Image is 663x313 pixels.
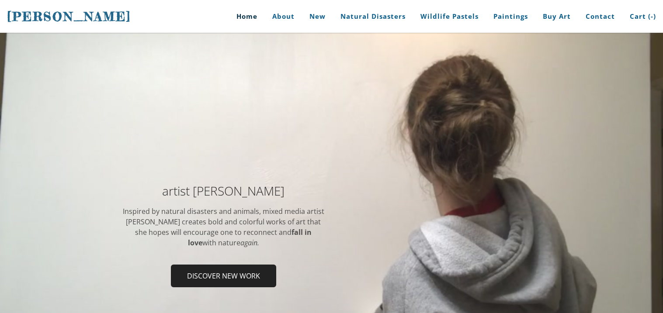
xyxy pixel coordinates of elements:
[122,206,325,248] div: Inspired by natural disasters and animals, mixed media artist [PERSON_NAME] ​creates bold and col...
[7,9,131,24] span: [PERSON_NAME]
[7,8,131,25] a: [PERSON_NAME]
[240,238,259,248] em: again.
[172,265,275,286] span: Discover new work
[171,265,276,287] a: Discover new work
[122,185,325,197] h2: artist [PERSON_NAME]
[651,12,653,21] span: -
